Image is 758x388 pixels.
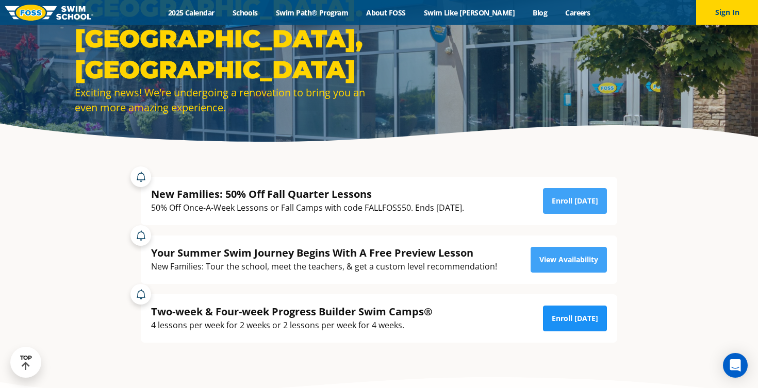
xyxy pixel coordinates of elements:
a: Swim Like [PERSON_NAME] [415,8,524,18]
div: Open Intercom Messenger [723,353,748,378]
div: New Families: 50% Off Fall Quarter Lessons [151,187,464,201]
a: Blog [524,8,556,18]
div: Two-week & Four-week Progress Builder Swim Camps® [151,305,433,318]
a: View Availability [531,247,607,273]
div: New Families: Tour the school, meet the teachers, & get a custom level recommendation! [151,260,497,274]
img: FOSS Swim School Logo [5,5,93,21]
div: TOP [20,355,32,370]
a: Enroll [DATE] [543,306,607,331]
a: 2025 Calendar [159,8,223,18]
div: 4 lessons per week for 2 weeks or 2 lessons per week for 4 weeks. [151,318,433,332]
div: 50% Off Once-A-Week Lessons or Fall Camps with code FALLFOSS50. Ends [DATE]. [151,201,464,215]
div: Your Summer Swim Journey Begins With A Free Preview Lesson [151,246,497,260]
div: Exciting news! We're undergoing a renovation to bring you an even more amazing experience. [75,85,374,115]
a: Swim Path® Program [267,8,357,18]
a: Schools [223,8,267,18]
a: About FOSS [357,8,415,18]
a: Careers [556,8,599,18]
a: Enroll [DATE] [543,188,607,214]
